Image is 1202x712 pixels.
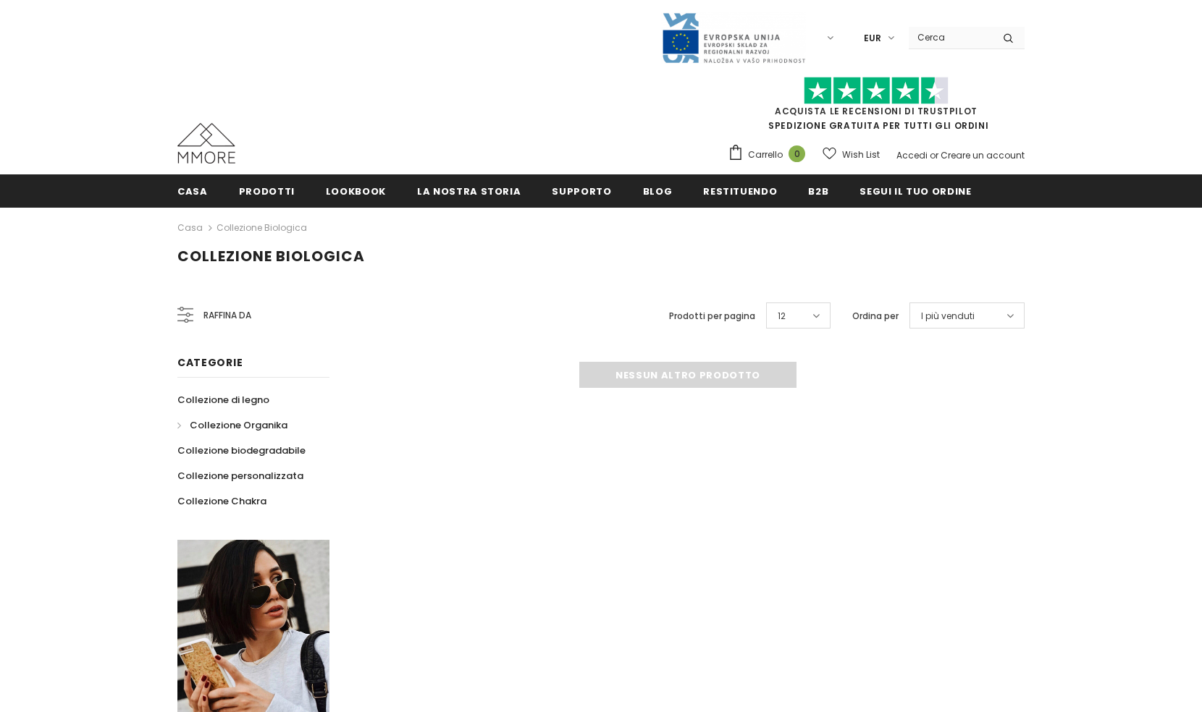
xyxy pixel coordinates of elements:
[864,31,881,46] span: EUR
[177,246,365,266] span: Collezione biologica
[728,144,812,166] a: Carrello 0
[860,174,971,207] a: Segui il tuo ordine
[860,185,971,198] span: Segui il tuo ordine
[177,444,306,457] span: Collezione biodegradabile
[823,142,880,167] a: Wish List
[552,174,611,207] a: supporto
[177,123,235,164] img: Casi MMORE
[177,185,208,198] span: Casa
[703,174,777,207] a: Restituendo
[326,185,386,198] span: Lookbook
[417,174,521,207] a: La nostra storia
[177,494,266,508] span: Collezione Chakra
[177,438,306,463] a: Collezione biodegradabile
[177,355,243,370] span: Categorie
[177,488,266,514] a: Collezione Chakra
[643,174,673,207] a: Blog
[177,387,269,412] a: Collezione di legno
[921,309,975,323] span: I più venduti
[804,77,949,105] img: Fidati di Pilot Stars
[177,412,287,438] a: Collezione Organika
[661,31,806,43] a: Javni Razpis
[239,174,295,207] a: Prodotti
[775,105,978,117] a: Acquista le recensioni di TrustPilot
[417,185,521,198] span: La nostra storia
[808,174,828,207] a: B2B
[842,148,880,162] span: Wish List
[177,393,269,407] span: Collezione di legno
[789,145,805,162] span: 0
[177,463,303,488] a: Collezione personalizzata
[728,83,1025,132] span: SPEDIZIONE GRATUITA PER TUTTI GLI ORDINI
[661,12,806,64] img: Javni Razpis
[326,174,386,207] a: Lookbook
[203,308,251,323] span: Raffina da
[239,185,295,198] span: Prodotti
[852,309,899,323] label: Ordina per
[177,469,303,483] span: Collezione personalizzata
[177,219,203,237] a: Casa
[909,27,992,48] input: Search Site
[896,149,928,161] a: Accedi
[941,149,1025,161] a: Creare un account
[808,185,828,198] span: B2B
[778,309,786,323] span: 12
[643,185,673,198] span: Blog
[217,221,307,234] a: Collezione biologica
[748,148,783,162] span: Carrello
[190,418,287,432] span: Collezione Organika
[930,149,938,161] span: or
[177,174,208,207] a: Casa
[552,185,611,198] span: supporto
[703,185,777,198] span: Restituendo
[669,309,755,323] label: Prodotti per pagina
